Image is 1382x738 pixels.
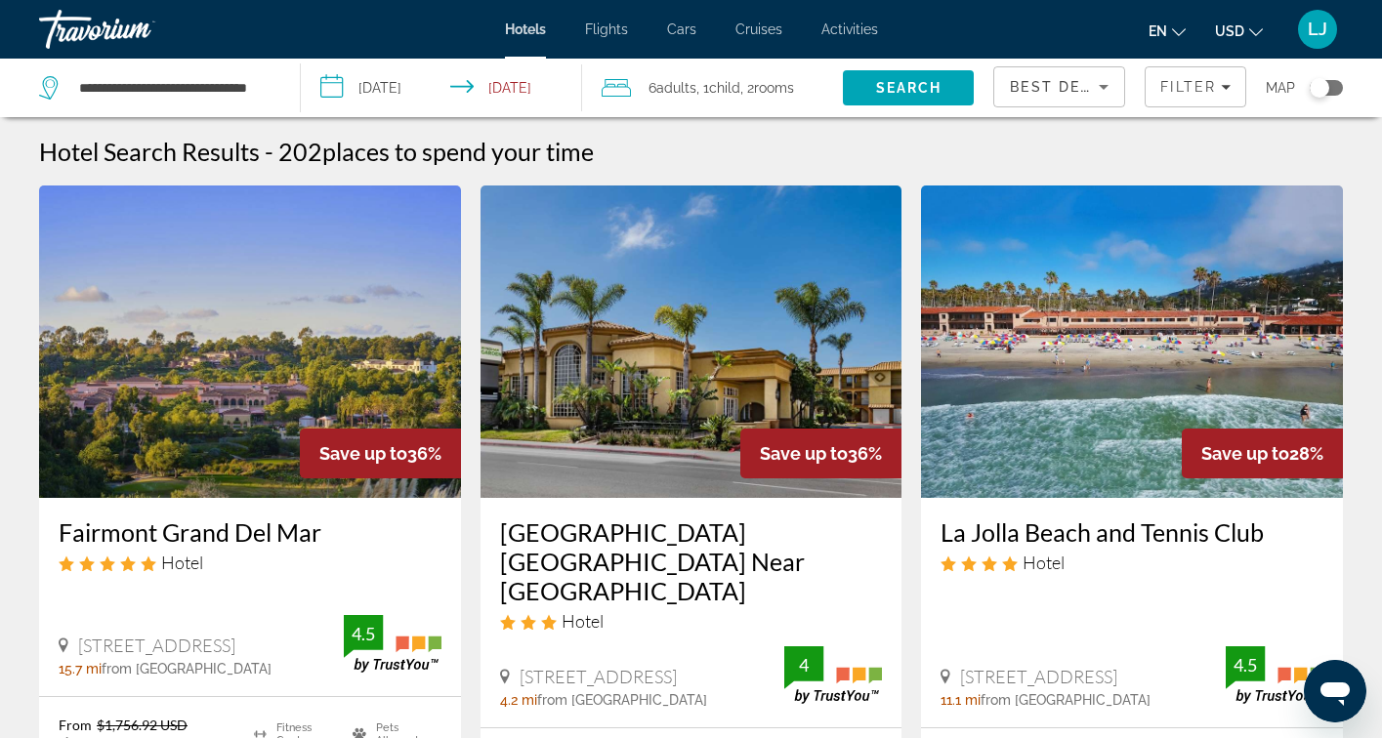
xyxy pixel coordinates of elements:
img: Wyndham Garden San Diego Near SeaWorld [481,185,902,498]
button: User Menu [1292,9,1343,50]
a: Cruises [735,21,782,37]
span: Filter [1160,79,1216,95]
button: Change language [1149,17,1186,45]
a: Fairmont Grand Del Mar [59,517,441,547]
div: 4 star Hotel [941,552,1323,573]
span: [STREET_ADDRESS] [520,666,677,687]
del: $1,756.92 USD [97,717,188,733]
img: La Jolla Beach and Tennis Club [921,185,1343,498]
img: TrustYou guest rating badge [1226,646,1323,704]
span: Best Deals [1010,79,1111,95]
span: en [1149,23,1167,39]
span: rooms [754,80,794,96]
span: LJ [1308,20,1327,39]
span: - [265,137,273,166]
span: USD [1215,23,1244,39]
span: 4.2 mi [500,692,537,708]
a: Activities [821,21,878,37]
button: Search [843,70,974,105]
a: Hotels [505,21,546,37]
div: 4 [784,653,823,676]
a: Cars [667,21,696,37]
span: from [GEOGRAPHIC_DATA] [102,661,272,676]
h1: Hotel Search Results [39,137,260,166]
a: La Jolla Beach and Tennis Club [941,517,1323,547]
span: Child [709,80,740,96]
div: 4.5 [1226,653,1265,676]
button: Select check in and out date [301,59,582,117]
span: Save up to [1201,443,1289,464]
span: 11.1 mi [941,692,981,708]
span: Save up to [319,443,407,464]
span: Adults [656,80,696,96]
span: 6 [649,74,696,102]
a: [GEOGRAPHIC_DATA] [GEOGRAPHIC_DATA] Near [GEOGRAPHIC_DATA] [500,517,883,605]
div: 5 star Hotel [59,552,441,573]
span: Hotel [1023,552,1065,573]
div: 3 star Hotel [500,610,883,632]
img: Fairmont Grand Del Mar [39,185,461,498]
h2: 202 [278,137,594,166]
span: Hotel [562,610,604,632]
span: Save up to [760,443,848,464]
button: Toggle map [1295,79,1343,97]
span: From [59,717,92,733]
span: from [GEOGRAPHIC_DATA] [981,692,1151,708]
span: Map [1266,74,1295,102]
img: TrustYou guest rating badge [344,615,441,673]
span: from [GEOGRAPHIC_DATA] [537,692,707,708]
span: Hotel [161,552,203,573]
span: Search [876,80,942,96]
a: Travorium [39,4,234,55]
div: 36% [740,429,901,478]
a: Flights [585,21,628,37]
span: , 1 [696,74,740,102]
button: Travelers: 6 adults, 1 child [582,59,844,117]
div: 4.5 [344,622,383,645]
mat-select: Sort by [1010,75,1109,99]
img: TrustYou guest rating badge [784,646,882,704]
span: 15.7 mi [59,661,102,676]
div: 36% [300,429,461,478]
iframe: Button to launch messaging window [1304,660,1366,722]
span: , 2 [740,74,794,102]
button: Change currency [1215,17,1263,45]
div: 28% [1182,429,1343,478]
input: Search hotel destination [77,73,271,102]
span: places to spend your time [322,137,594,166]
span: [STREET_ADDRESS] [960,666,1117,687]
span: [STREET_ADDRESS] [78,635,235,656]
button: Filters [1145,66,1246,107]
